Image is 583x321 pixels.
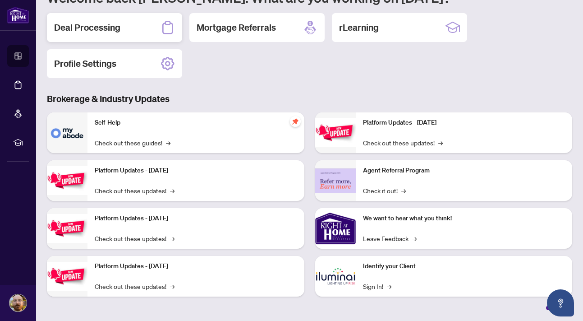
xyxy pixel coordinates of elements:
a: Check out these updates!→ [95,186,174,195]
p: Platform Updates - [DATE] [95,261,297,271]
a: Check out these updates!→ [363,138,443,148]
img: Platform Updates - July 21, 2025 [47,214,87,242]
img: Identify your Client [315,256,356,297]
p: Agent Referral Program [363,166,565,176]
h2: Profile Settings [54,57,116,70]
h3: Brokerage & Industry Updates [47,93,572,105]
span: → [401,186,406,195]
span: → [170,186,174,195]
span: → [438,138,443,148]
span: pushpin [290,116,301,127]
img: Platform Updates - September 16, 2025 [47,166,87,195]
img: Agent Referral Program [315,168,356,193]
p: We want to hear what you think! [363,214,565,223]
h2: Deal Processing [54,21,120,34]
a: Check out these updates!→ [95,281,174,291]
a: Check it out!→ [363,186,406,195]
img: Self-Help [47,112,87,153]
a: Sign In!→ [363,281,391,291]
span: → [166,138,170,148]
span: → [387,281,391,291]
a: Check out these updates!→ [95,233,174,243]
span: → [170,281,174,291]
span: → [412,233,417,243]
h2: Mortgage Referrals [197,21,276,34]
a: Check out these guides!→ [95,138,170,148]
h2: rLearning [339,21,379,34]
p: Identify your Client [363,261,565,271]
a: Leave Feedback→ [363,233,417,243]
img: Profile Icon [9,294,27,312]
p: Platform Updates - [DATE] [95,214,297,223]
span: → [170,233,174,243]
img: We want to hear what you think! [315,208,356,249]
img: Platform Updates - June 23, 2025 [315,118,356,147]
img: logo [7,7,29,23]
p: Self-Help [95,118,297,128]
button: Open asap [547,289,574,316]
img: Platform Updates - July 8, 2025 [47,262,87,290]
p: Platform Updates - [DATE] [95,166,297,176]
p: Platform Updates - [DATE] [363,118,565,128]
